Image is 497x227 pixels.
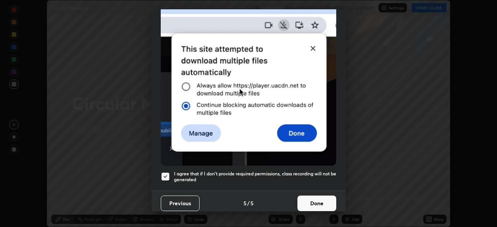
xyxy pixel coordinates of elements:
h4: / [247,199,250,207]
h4: 5 [250,199,254,207]
button: Previous [161,196,200,211]
h5: I agree that if I don't provide required permissions, class recording will not be generated [174,171,336,183]
h4: 5 [243,199,247,207]
button: Done [297,196,336,211]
